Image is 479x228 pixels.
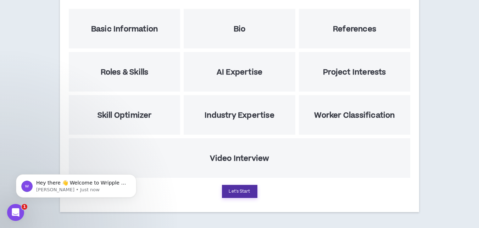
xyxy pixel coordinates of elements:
[205,111,274,120] h5: Industry Expertise
[217,68,262,77] h5: AI Expertise
[91,25,158,34] h5: Basic Information
[323,68,386,77] h5: Project Interests
[22,204,27,210] span: 1
[314,111,395,120] h5: Worker Classification
[101,68,149,77] h5: Roles & Skills
[234,25,246,34] h5: Bio
[333,25,376,34] h5: References
[222,185,257,198] button: Let's Start
[7,204,24,221] iframe: Intercom live chat
[5,159,147,209] iframe: Intercom notifications message
[98,111,152,120] h5: Skill Optimizer
[210,154,269,163] h5: Video Interview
